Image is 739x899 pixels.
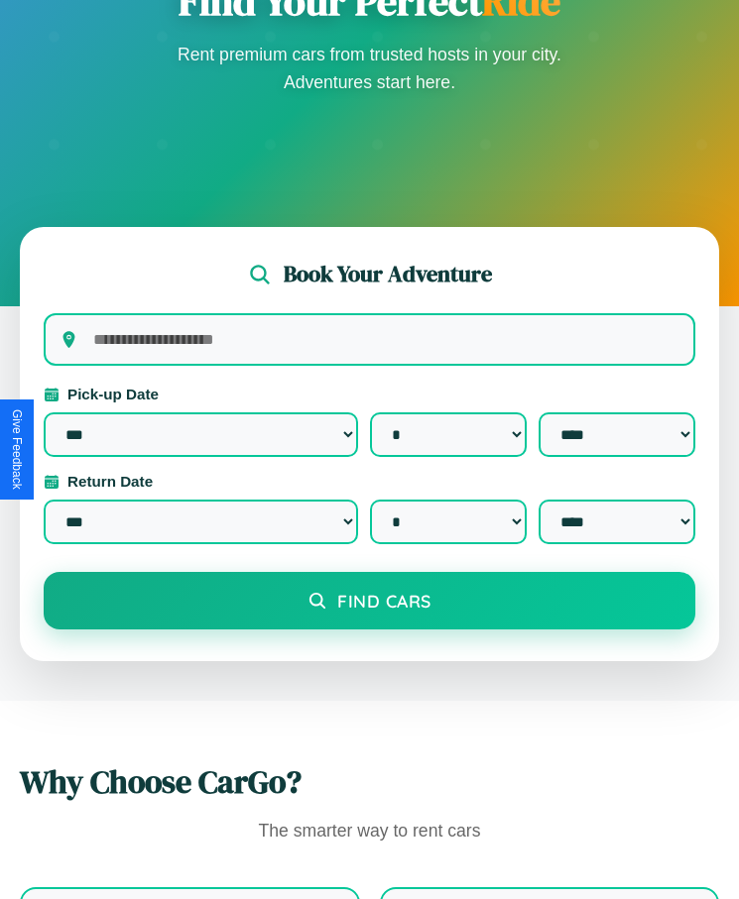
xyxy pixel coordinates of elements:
label: Pick-up Date [44,386,695,402]
label: Return Date [44,473,695,490]
h2: Why Choose CarGo? [20,760,719,804]
div: Give Feedback [10,409,24,490]
h2: Book Your Adventure [284,259,492,289]
p: The smarter way to rent cars [20,816,719,847]
button: Find Cars [44,572,695,629]
p: Rent premium cars from trusted hosts in your city. Adventures start here. [172,41,568,96]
